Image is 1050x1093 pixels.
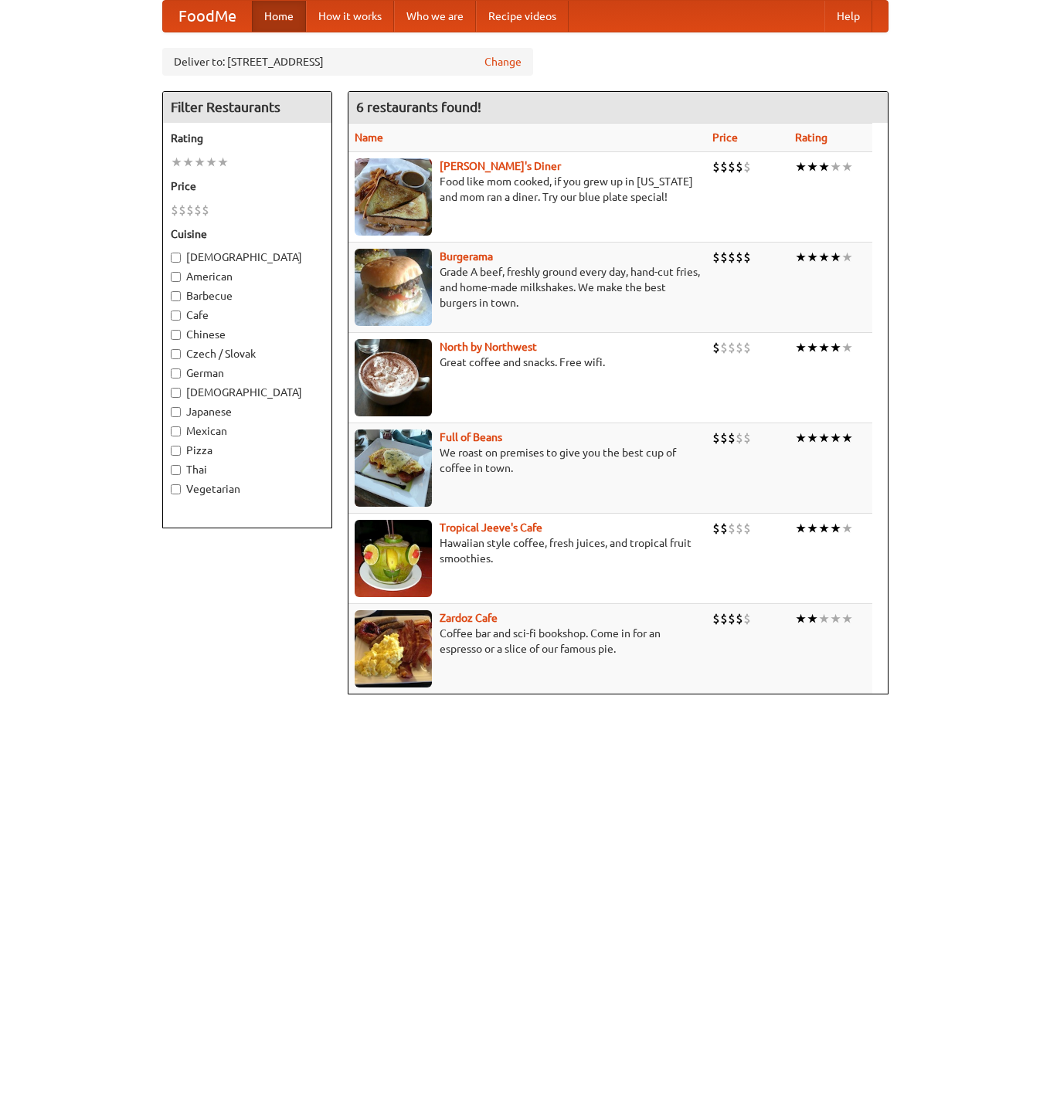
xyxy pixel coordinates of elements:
[743,249,751,266] li: $
[712,429,720,446] li: $
[217,154,229,171] li: ★
[440,341,537,353] a: North by Northwest
[841,520,853,537] li: ★
[163,92,331,123] h4: Filter Restaurants
[171,349,181,359] input: Czech / Slovak
[807,520,818,537] li: ★
[171,426,181,436] input: Mexican
[807,339,818,356] li: ★
[171,346,324,362] label: Czech / Slovak
[171,131,324,146] h5: Rating
[171,269,324,284] label: American
[394,1,476,32] a: Who we are
[824,1,872,32] a: Help
[355,264,700,311] p: Grade A beef, freshly ground every day, hand-cut fries, and home-made milkshakes. We make the bes...
[171,178,324,194] h5: Price
[743,158,751,175] li: $
[355,131,383,144] a: Name
[202,202,209,219] li: $
[830,429,841,446] li: ★
[355,174,700,205] p: Food like mom cooked, if you grew up in [US_STATE] and mom ran a diner. Try our blue plate special!
[712,339,720,356] li: $
[795,429,807,446] li: ★
[162,48,533,76] div: Deliver to: [STREET_ADDRESS]
[736,429,743,446] li: $
[728,429,736,446] li: $
[440,431,502,443] b: Full of Beans
[818,520,830,537] li: ★
[194,202,202,219] li: $
[712,610,720,627] li: $
[818,429,830,446] li: ★
[818,610,830,627] li: ★
[171,330,181,340] input: Chinese
[171,465,181,475] input: Thai
[743,339,751,356] li: $
[440,612,498,624] a: Zardoz Cafe
[171,288,324,304] label: Barbecue
[171,272,181,282] input: American
[795,610,807,627] li: ★
[440,250,493,263] a: Burgerama
[830,249,841,266] li: ★
[484,54,522,70] a: Change
[841,158,853,175] li: ★
[736,339,743,356] li: $
[818,158,830,175] li: ★
[171,484,181,494] input: Vegetarian
[171,327,324,342] label: Chinese
[355,158,432,236] img: sallys.jpg
[171,365,324,381] label: German
[807,249,818,266] li: ★
[841,429,853,446] li: ★
[356,100,481,114] ng-pluralize: 6 restaurants found!
[171,462,324,477] label: Thai
[171,226,324,242] h5: Cuisine
[736,610,743,627] li: $
[355,445,700,476] p: We roast on premises to give you the best cup of coffee in town.
[355,429,432,507] img: beans.jpg
[720,520,728,537] li: $
[206,154,217,171] li: ★
[818,339,830,356] li: ★
[712,158,720,175] li: $
[171,481,324,497] label: Vegetarian
[171,443,324,458] label: Pizza
[720,429,728,446] li: $
[171,311,181,321] input: Cafe
[355,249,432,326] img: burgerama.jpg
[355,610,432,687] img: zardoz.jpg
[171,446,181,456] input: Pizza
[830,520,841,537] li: ★
[306,1,394,32] a: How it works
[194,154,206,171] li: ★
[728,610,736,627] li: $
[355,520,432,597] img: jeeves.jpg
[830,610,841,627] li: ★
[440,160,561,172] a: [PERSON_NAME]'s Diner
[736,520,743,537] li: $
[720,249,728,266] li: $
[355,535,700,566] p: Hawaiian style coffee, fresh juices, and tropical fruit smoothies.
[171,385,324,400] label: [DEMOGRAPHIC_DATA]
[728,158,736,175] li: $
[795,131,827,144] a: Rating
[807,429,818,446] li: ★
[712,520,720,537] li: $
[355,339,432,416] img: north.jpg
[830,339,841,356] li: ★
[807,610,818,627] li: ★
[841,339,853,356] li: ★
[171,423,324,439] label: Mexican
[736,158,743,175] li: $
[171,253,181,263] input: [DEMOGRAPHIC_DATA]
[818,249,830,266] li: ★
[712,249,720,266] li: $
[163,1,252,32] a: FoodMe
[182,154,194,171] li: ★
[795,158,807,175] li: ★
[440,521,542,534] a: Tropical Jeeve's Cafe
